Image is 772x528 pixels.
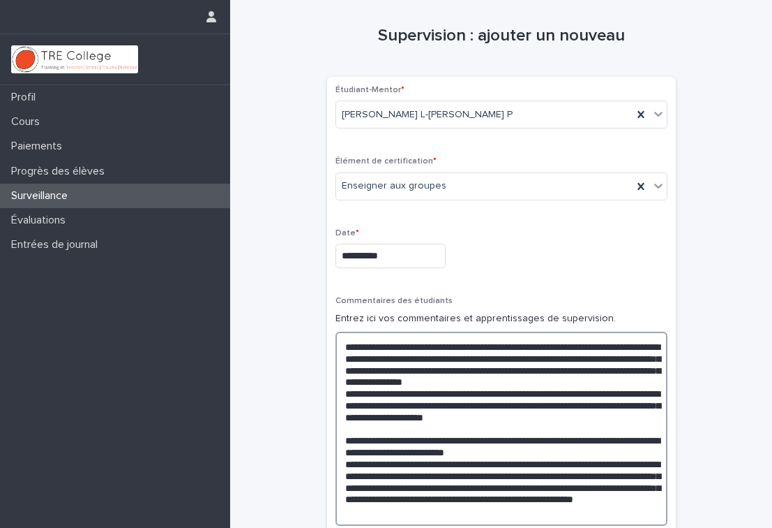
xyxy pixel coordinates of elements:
[335,86,401,94] font: Étudiant-Mentor
[335,314,616,323] font: Entrez ici vos commentaires et apprentissages de supervision.
[11,214,66,226] font: Évaluations
[11,166,105,177] font: Progrès des élèves
[335,157,433,166] font: Élément de certification
[11,45,138,73] img: L01RLPSrRaOWR30Oqb5K
[11,190,68,201] font: Surveillance
[342,110,513,119] font: [PERSON_NAME] L-[PERSON_NAME] P
[11,140,62,152] font: Paiements
[378,27,625,44] font: Supervision : ajouter un nouveau
[335,297,453,305] font: Commentaires des étudiants
[11,116,40,127] font: Cours
[335,229,356,237] font: Date
[11,91,36,103] font: Profil
[342,181,446,191] font: Enseigner aux groupes
[11,239,98,250] font: Entrées de journal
